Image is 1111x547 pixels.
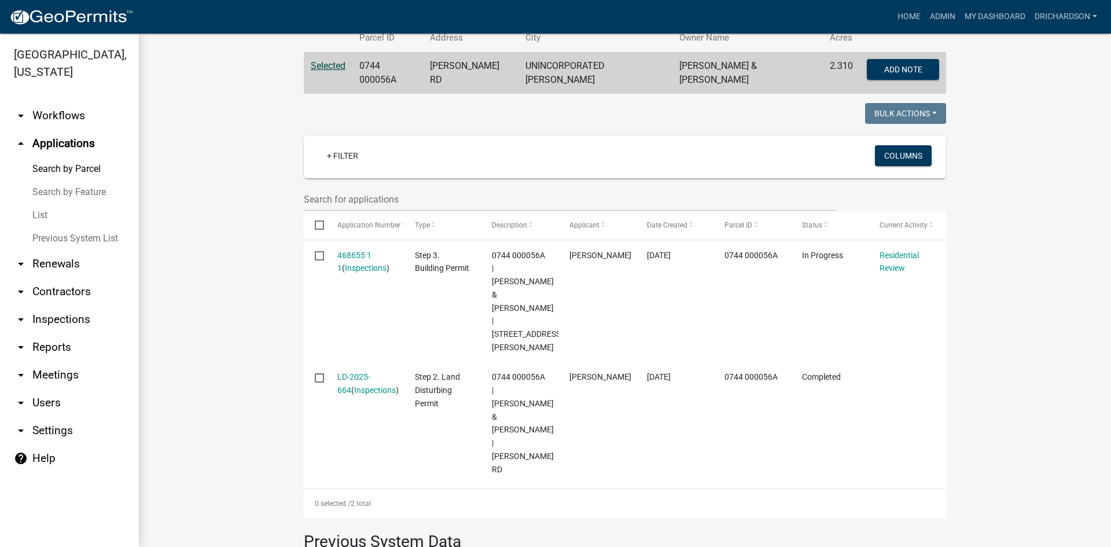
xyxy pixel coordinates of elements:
[802,221,822,229] span: Status
[672,24,823,52] th: Owner Name
[352,52,423,94] td: 0744 000056A
[802,251,843,260] span: In Progress
[672,52,823,94] td: [PERSON_NAME] & [PERSON_NAME]
[337,249,393,276] div: ( )
[415,372,460,408] span: Step 2. Land Disturbing Permit
[304,211,326,239] datatable-header-cell: Select
[14,313,28,326] i: arrow_drop_down
[875,145,932,166] button: Columns
[304,489,946,518] div: 2 total
[802,372,841,381] span: Completed
[893,6,925,28] a: Home
[415,251,469,273] span: Step 3. Building Permit
[518,52,672,94] td: UNINCORPORATED [PERSON_NAME]
[569,221,599,229] span: Applicant
[14,424,28,438] i: arrow_drop_down
[14,340,28,354] i: arrow_drop_down
[880,221,928,229] span: Current Activity
[518,24,672,52] th: City
[569,251,631,260] span: Dewayne Ivey
[403,211,481,239] datatable-header-cell: Type
[415,221,430,229] span: Type
[326,211,403,239] datatable-header-cell: Application Number
[880,251,919,273] a: Residential Review
[304,188,836,211] input: Search for applications
[960,6,1030,28] a: My Dashboard
[558,211,636,239] datatable-header-cell: Applicant
[569,372,631,381] span: Dewayne Ivey
[823,52,860,94] td: 2.310
[311,60,345,71] a: Selected
[492,372,554,473] span: 0744 000056A | NANCE JEFFREY & JULIE TURNER | JARRELL HOGG RD
[14,285,28,299] i: arrow_drop_down
[423,52,518,94] td: [PERSON_NAME] RD
[337,221,400,229] span: Application Number
[647,251,671,260] span: 08/25/2025
[481,211,558,239] datatable-header-cell: Description
[492,251,563,352] span: 0744 000056A | NANCE JEFFREY & JULIE TURNER | 63 JARRELL HOGG RD
[345,263,387,273] a: Inspections
[14,109,28,123] i: arrow_drop_down
[724,221,752,229] span: Parcel ID
[724,251,778,260] span: 0744 000056A
[867,59,939,80] button: Add Note
[14,451,28,465] i: help
[647,372,671,381] span: 06/23/2025
[1030,6,1102,28] a: drichardson
[869,211,946,239] datatable-header-cell: Current Activity
[823,24,860,52] th: Acres
[352,24,423,52] th: Parcel ID
[925,6,960,28] a: Admin
[14,137,28,150] i: arrow_drop_up
[492,221,527,229] span: Description
[14,396,28,410] i: arrow_drop_down
[423,24,518,52] th: Address
[884,65,922,74] span: Add Note
[337,370,393,397] div: ( )
[315,500,351,508] span: 0 selected /
[318,145,367,166] a: + Filter
[724,372,778,381] span: 0744 000056A
[636,211,713,239] datatable-header-cell: Date Created
[14,368,28,382] i: arrow_drop_down
[337,251,371,273] a: 468655 1 1
[865,103,946,124] button: Bulk Actions
[647,221,687,229] span: Date Created
[337,372,370,395] a: LD-2025-664
[791,211,869,239] datatable-header-cell: Status
[354,386,396,395] a: Inspections
[14,257,28,271] i: arrow_drop_down
[713,211,791,239] datatable-header-cell: Parcel ID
